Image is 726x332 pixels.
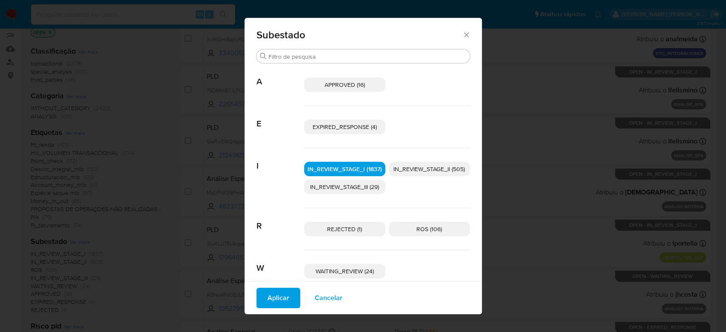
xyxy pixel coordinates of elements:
[256,250,304,273] span: W
[307,165,382,173] span: IN_REVIEW_STAGE_I (1837)
[389,222,470,236] div: ROS (106)
[256,30,463,40] span: Subestado
[256,106,304,129] span: E
[260,53,267,60] button: Procurar
[304,180,385,194] div: IN_REVIEW_STAGE_III (29)
[256,288,300,308] button: Aplicar
[256,148,304,171] span: I
[304,162,385,176] div: IN_REVIEW_STAGE_I (1837)
[304,120,385,134] div: EXPIRED_RESPONSE (4)
[304,77,385,92] div: APPROVED (16)
[327,225,362,233] span: REJECTED (1)
[315,289,342,307] span: Cancelar
[268,289,289,307] span: Aplicar
[256,208,304,231] span: R
[389,162,470,176] div: IN_REVIEW_STAGE_II (505)
[304,288,353,308] button: Cancelar
[462,31,470,38] button: Fechar
[393,165,465,173] span: IN_REVIEW_STAGE_II (505)
[313,123,377,131] span: EXPIRED_RESPONSE (4)
[316,267,374,275] span: WAITING_REVIEW (24)
[416,225,442,233] span: ROS (106)
[325,80,365,89] span: APPROVED (16)
[310,183,379,191] span: IN_REVIEW_STAGE_III (29)
[304,222,385,236] div: REJECTED (1)
[256,64,304,87] span: A
[268,53,467,60] input: Filtro de pesquisa
[304,264,385,278] div: WAITING_REVIEW (24)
